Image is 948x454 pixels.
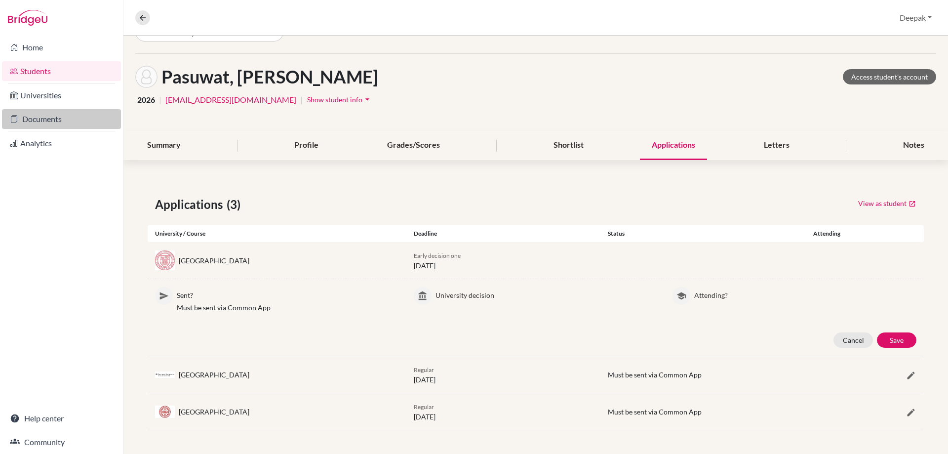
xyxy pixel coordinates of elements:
div: [GEOGRAPHIC_DATA] [179,407,249,417]
div: Deadline [406,229,600,238]
span: | [300,94,303,106]
img: us_cor_p_98w037.jpeg [155,250,175,270]
a: Access student's account [843,69,936,84]
div: Grades/Scores [375,131,452,160]
div: Letters [752,131,801,160]
span: 2026 [137,94,155,106]
p: Attending? [694,287,916,300]
span: | [159,94,161,106]
span: Show student info [307,95,362,104]
button: Show student infoarrow_drop_down [307,92,373,107]
p: Must be sent via Common App [177,302,399,313]
div: [DATE] [406,401,600,422]
div: [DATE] [406,250,600,271]
div: [DATE] [406,364,600,385]
img: us_bu_ac1yjjte.jpeg [155,406,175,417]
img: us_col_a9kib6ca.jpeg [155,371,175,378]
a: View as student [858,196,916,211]
div: Summary [135,131,193,160]
a: Help center [2,409,121,428]
a: Community [2,432,121,452]
div: Profile [282,131,330,160]
span: (3) [227,196,244,213]
span: Regular [414,403,434,411]
div: Notes [891,131,936,160]
p: Sent? [177,287,399,300]
div: [GEOGRAPHIC_DATA] [179,370,249,380]
a: Universities [2,85,121,105]
img: Bridge-U [8,10,47,26]
div: [GEOGRAPHIC_DATA] [179,255,249,266]
div: Applications [640,131,707,160]
a: [EMAIL_ADDRESS][DOMAIN_NAME] [165,94,296,106]
div: Attending [794,229,859,238]
span: Must be sent via Common App [608,408,702,416]
div: Status [600,229,794,238]
img: Asiwan Pasuwat's avatar [135,66,158,88]
a: Home [2,38,121,57]
h1: Pasuwat, [PERSON_NAME] [161,66,378,87]
button: Cancel [833,332,873,348]
button: Deepak [895,8,936,27]
span: Applications [155,196,227,213]
p: University decision [435,287,658,300]
a: Analytics [2,133,121,153]
button: Save [877,332,916,348]
i: arrow_drop_down [362,94,372,104]
div: University / Course [148,229,406,238]
div: Shortlist [542,131,595,160]
a: Students [2,61,121,81]
span: Regular [414,366,434,373]
span: Must be sent via Common App [608,371,702,379]
span: Early decision one [414,252,461,259]
a: Documents [2,109,121,129]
